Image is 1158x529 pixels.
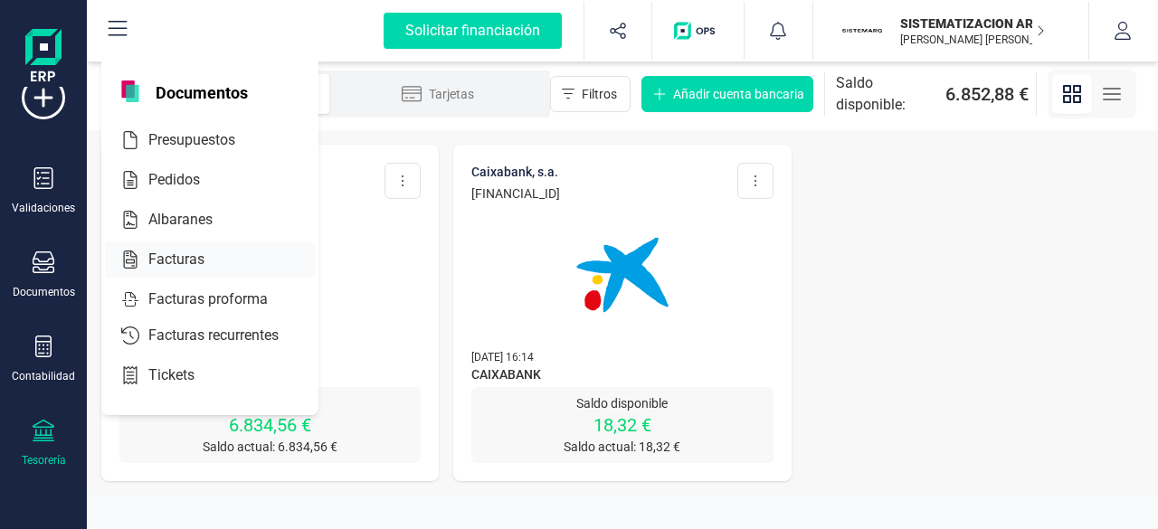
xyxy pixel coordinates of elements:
p: CAIXABANK, S.A. [471,163,560,181]
img: Logo Finanedi [25,29,62,87]
span: 6.852,88 € [945,81,1029,107]
span: Facturas proforma [141,288,300,310]
span: Facturas recurrentes [141,325,311,346]
span: CAIXABANK [471,365,773,387]
span: Añadir cuenta bancaria [673,85,804,103]
span: Documentos [145,80,259,102]
p: 6.834,56 € [119,412,421,438]
p: 18,32 € [471,412,773,438]
span: Saldo disponible: [836,72,938,116]
div: Validaciones [12,201,75,215]
div: Contabilidad [12,369,75,383]
p: Saldo disponible [471,394,773,412]
span: Albaranes [141,209,245,231]
p: [FINANCIAL_ID] [471,184,560,203]
p: SISTEMATIZACION ARQUITECTONICA EN REFORMAS SL [900,14,1045,33]
div: Tesorería [22,453,66,468]
span: [DATE] 16:14 [471,351,534,364]
p: [PERSON_NAME] [PERSON_NAME] [900,33,1045,47]
span: Filtros [582,85,617,103]
span: Tickets [141,364,227,386]
p: Saldo actual: 18,32 € [471,438,773,456]
span: Pedidos [141,169,233,191]
button: SISISTEMATIZACION ARQUITECTONICA EN REFORMAS SL[PERSON_NAME] [PERSON_NAME] [835,2,1067,60]
button: Añadir cuenta bancaria [641,76,813,112]
p: Saldo actual: 6.834,56 € [119,438,421,456]
img: Logo de OPS [674,22,722,40]
img: SI [842,11,882,51]
div: Documentos [13,285,75,299]
button: Logo de OPS [663,2,733,60]
span: Presupuestos [141,129,268,151]
button: Solicitar financiación [362,2,584,60]
div: Tarjetas [365,85,510,103]
span: Facturas [141,249,237,270]
div: Solicitar financiación [384,13,562,49]
button: Filtros [550,76,631,112]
